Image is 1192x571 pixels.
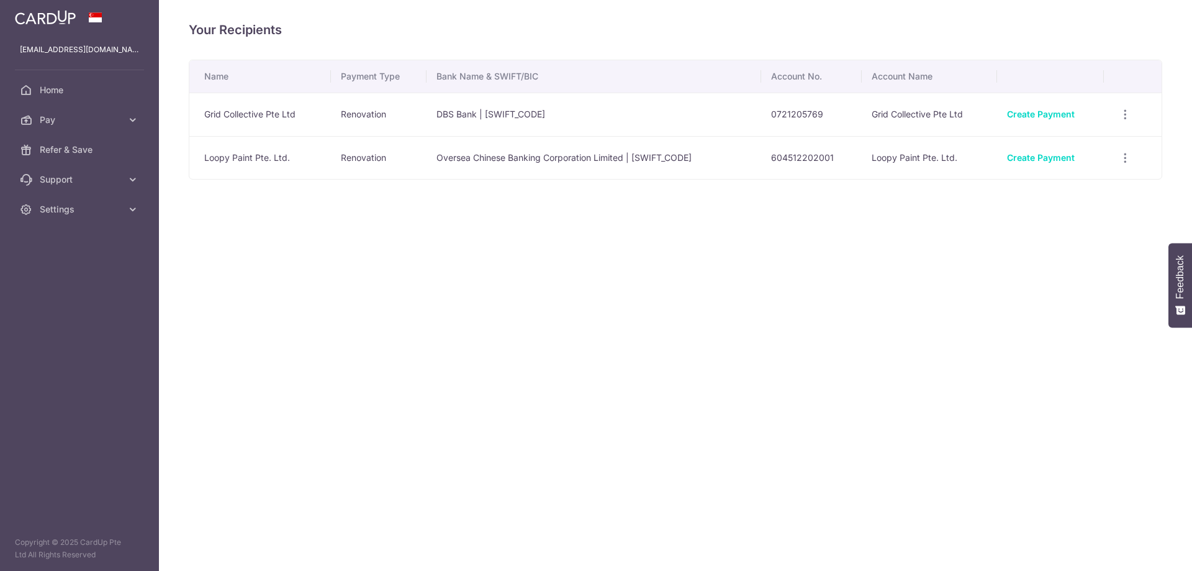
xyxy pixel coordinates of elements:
[862,60,997,93] th: Account Name
[331,93,427,136] td: Renovation
[331,60,427,93] th: Payment Type
[761,136,862,180] td: 604512202001
[189,136,331,180] td: Loopy Paint Pte. Ltd.
[40,173,122,186] span: Support
[15,10,76,25] img: CardUp
[1007,152,1075,163] a: Create Payment
[189,20,1162,40] h4: Your Recipients
[427,93,761,136] td: DBS Bank | [SWIFT_CODE]
[761,60,862,93] th: Account No.
[427,60,761,93] th: Bank Name & SWIFT/BIC
[1007,109,1075,119] a: Create Payment
[331,136,427,180] td: Renovation
[1113,534,1180,565] iframe: Opens a widget where you can find more information
[40,203,122,216] span: Settings
[1168,243,1192,327] button: Feedback - Show survey
[20,43,139,56] p: [EMAIL_ADDRESS][DOMAIN_NAME]
[862,93,997,136] td: Grid Collective Pte Ltd
[761,93,862,136] td: 0721205769
[40,144,122,156] span: Refer & Save
[189,93,331,136] td: Grid Collective Pte Ltd
[427,136,761,180] td: Oversea Chinese Banking Corporation Limited | [SWIFT_CODE]
[40,84,122,96] span: Home
[189,60,331,93] th: Name
[1175,255,1186,299] span: Feedback
[862,136,997,180] td: Loopy Paint Pte. Ltd.
[40,114,122,126] span: Pay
